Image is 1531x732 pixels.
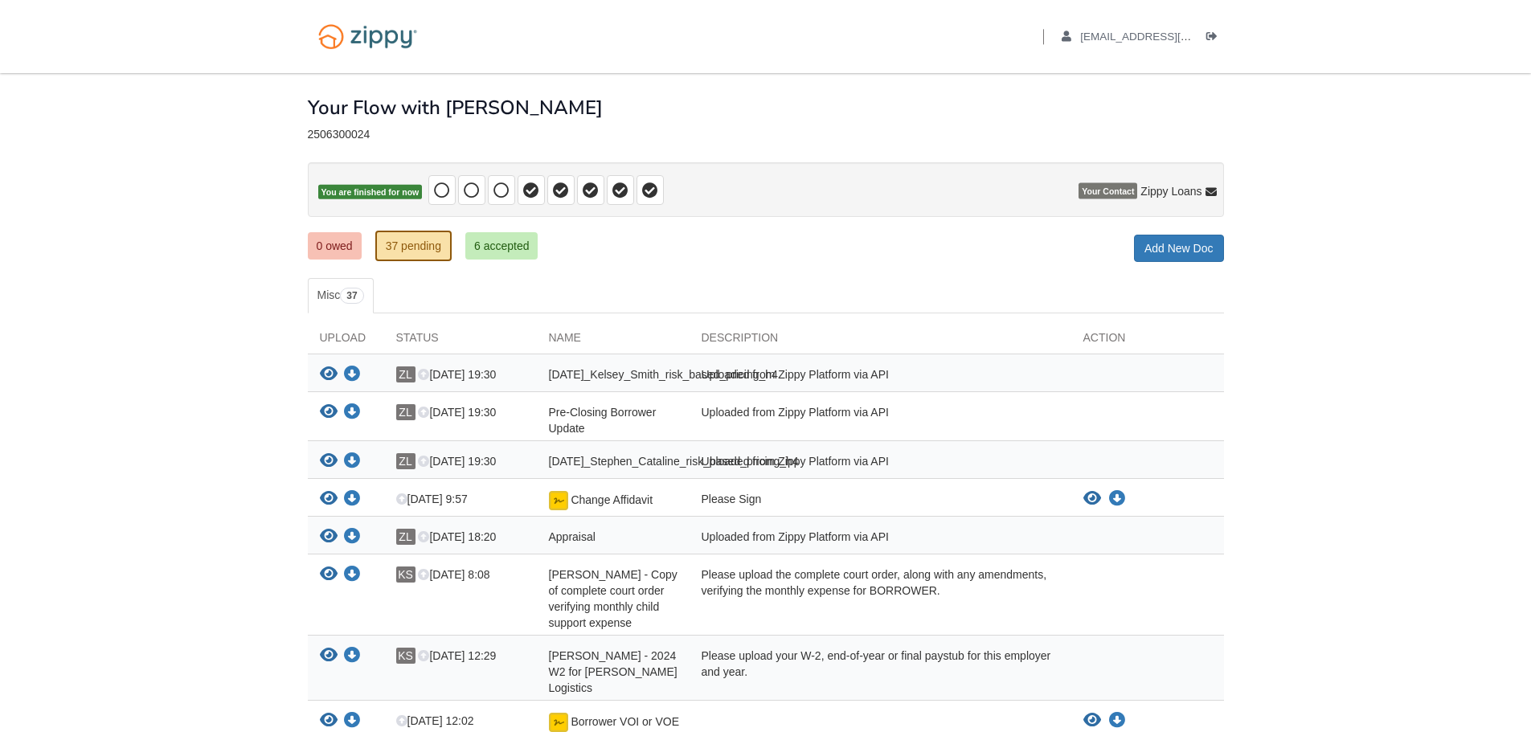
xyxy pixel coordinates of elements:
span: [DATE] 8:08 [418,568,489,581]
img: Document fully signed [549,491,568,510]
span: Appraisal [549,530,596,543]
div: Status [384,329,537,354]
button: View Borrower VOI or VOE Authorization [1083,713,1101,729]
span: Change Affidavit [571,493,653,506]
div: Uploaded from Zippy Platform via API [690,404,1071,436]
span: 37 [340,288,363,304]
span: KS [396,566,415,583]
a: edit profile [1062,31,1265,47]
a: Download Change Affidavit [344,493,360,506]
button: View Stephen Cataline - Copy of complete court order verifying monthly child support expense [320,566,338,583]
span: [PERSON_NAME] - 2024 W2 for [PERSON_NAME] Logistics [549,649,677,694]
span: KS [396,648,415,664]
img: Document fully signed [549,713,568,732]
div: Please Sign [690,491,1071,512]
span: ZL [396,366,415,382]
span: [DATE] 19:30 [418,455,496,468]
a: 0 owed [308,232,362,260]
div: Please upload the complete court order, along with any amendments, verifying the monthly expense ... [690,566,1071,631]
a: Download 08-21-2025_Stephen_Cataline_risk_based_pricing_h4 [344,456,360,468]
a: Add New Doc [1134,235,1224,262]
span: Your Contact [1079,183,1137,199]
span: You are finished for now [318,185,423,200]
div: Uploaded from Zippy Platform via API [690,529,1071,550]
a: Download Stephen Cataline - 2024 W2 for Franklin Vance Logistics [344,650,360,663]
span: [PERSON_NAME] - Copy of complete court order verifying monthly child support expense [549,568,677,629]
button: View 08-21-2025_Kelsey_Smith_risk_based_pricing_h4 [320,366,338,383]
span: ZL [396,529,415,545]
span: [DATE] 12:29 [418,649,496,662]
span: Zippy Loans [1140,183,1201,199]
button: View Change Affidavit [1083,491,1101,507]
button: View Stephen Cataline - 2024 W2 for Franklin Vance Logistics [320,648,338,665]
div: Uploaded from Zippy Platform via API [690,453,1071,474]
a: Log out [1206,31,1224,47]
a: Download Stephen Cataline - Copy of complete court order verifying monthly child support expense [344,569,360,582]
span: [DATE] 19:30 [418,406,496,419]
a: Misc [308,278,374,313]
a: Download Change Affidavit [1109,493,1125,505]
a: Download Borrower VOI or VOE Authorization [344,715,360,728]
a: Download Pre-Closing Borrower Update [344,407,360,419]
span: [DATE] 18:20 [418,530,496,543]
span: Pre-Closing Borrower Update [549,406,657,435]
a: Download Appraisal [344,531,360,544]
button: View Change Affidavit [320,491,338,508]
div: 2506300024 [308,128,1224,141]
a: Download 08-21-2025_Kelsey_Smith_risk_based_pricing_h4 [344,369,360,382]
span: [DATE] 9:57 [396,493,468,505]
a: Download Borrower VOI or VOE Authorization [1109,714,1125,727]
span: [DATE] 19:30 [418,368,496,381]
span: kelseysmith5716@comcast.net [1080,31,1264,43]
div: Please upload your W-2, end-of-year or final paystub for this employer and year. [690,648,1071,696]
img: Logo [308,16,428,57]
span: [DATE]_Kelsey_Smith_risk_based_pricing_h4 [549,368,778,381]
div: Description [690,329,1071,354]
button: View Borrower VOI or VOE Authorization [320,713,338,730]
div: Name [537,329,690,354]
div: Upload [308,329,384,354]
div: Action [1071,329,1224,354]
button: View Pre-Closing Borrower Update [320,404,338,421]
h1: Your Flow with [PERSON_NAME] [308,97,1224,118]
span: [DATE]_Stephen_Cataline_risk_based_pricing_h4 [549,455,799,468]
span: [DATE] 12:02 [396,714,474,727]
span: ZL [396,404,415,420]
div: Uploaded from Zippy Platform via API [690,366,1071,387]
button: View Appraisal [320,529,338,546]
span: ZL [396,453,415,469]
a: 37 pending [375,231,452,261]
a: 6 accepted [465,232,538,260]
button: View 08-21-2025_Stephen_Cataline_risk_based_pricing_h4 [320,453,338,470]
